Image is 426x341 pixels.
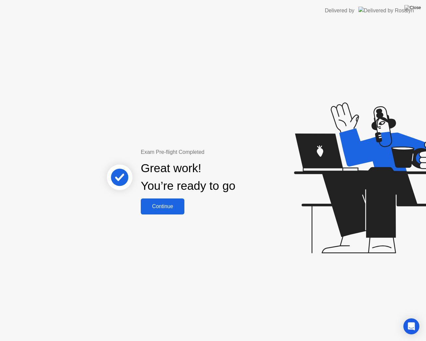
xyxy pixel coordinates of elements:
[141,148,278,156] div: Exam Pre-flight Completed
[403,318,419,334] div: Open Intercom Messenger
[358,7,414,14] img: Delivered by Rosalyn
[141,198,184,214] button: Continue
[143,203,182,209] div: Continue
[325,7,354,15] div: Delivered by
[404,5,421,10] img: Close
[141,160,235,195] div: Great work! You’re ready to go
